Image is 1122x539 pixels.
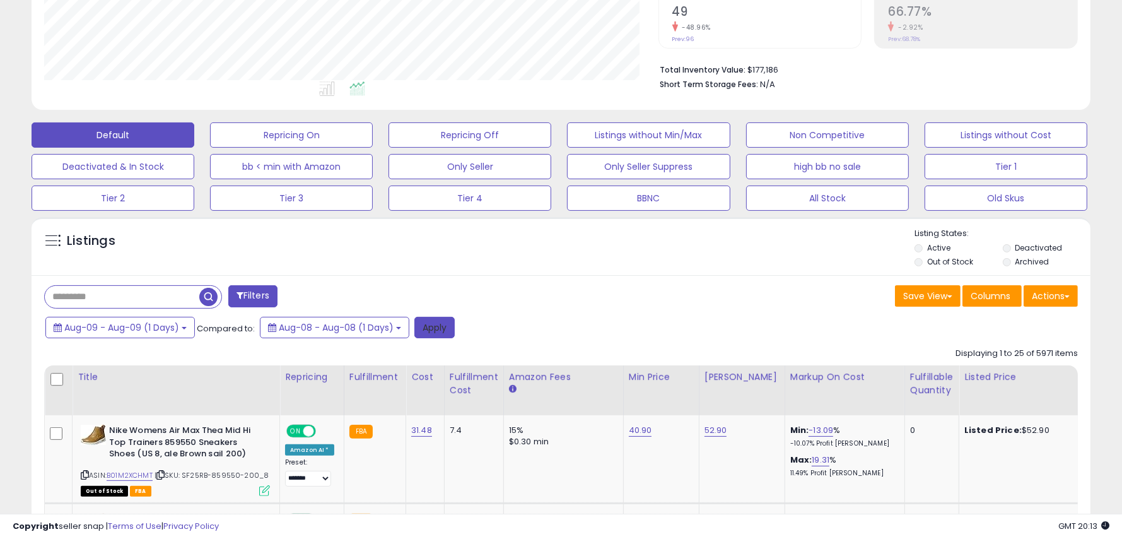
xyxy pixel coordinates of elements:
div: Displaying 1 to 25 of 5971 items [955,348,1078,360]
span: Aug-08 - Aug-08 (1 Days) [279,321,394,334]
button: Only Seller [389,154,551,179]
label: Archived [1015,256,1049,267]
b: Total Inventory Value: [660,64,746,75]
small: Prev: 68.78% [888,35,920,43]
h2: 66.77% [888,4,1077,21]
button: Non Competitive [746,122,909,148]
a: 31.48 [411,424,432,437]
div: 7.4 [450,425,494,436]
div: % [790,454,895,478]
span: N/A [761,78,776,90]
a: 19.31 [812,454,829,466]
small: Prev: 96 [672,35,694,43]
b: Nike Womens Air Max Thea Mid Hi Top Trainers 859550 Sneakers Shoes (US 8, ale Brown sail 200) [109,425,262,463]
button: Deactivated & In Stock [32,154,194,179]
button: Filters [228,285,278,307]
a: Privacy Policy [163,520,219,532]
button: Save View [895,285,961,307]
b: Listed Price: [964,424,1022,436]
div: $52.90 [964,425,1069,436]
div: $0.30 min [509,436,614,447]
span: 2025-08-11 20:13 GMT [1058,520,1109,532]
img: 41oMLuK-hIL._SL40_.jpg [81,425,106,445]
div: Cost [411,370,439,384]
button: Apply [414,317,455,338]
div: 15% [509,425,614,436]
div: % [790,425,895,448]
button: bb < min with Amazon [210,154,373,179]
p: 11.49% Profit [PERSON_NAME] [790,469,895,478]
button: Default [32,122,194,148]
button: Only Seller Suppress [567,154,730,179]
div: ASIN: [81,425,270,495]
button: Aug-09 - Aug-09 (1 Days) [45,317,195,338]
button: Actions [1024,285,1078,307]
li: $177,186 [660,61,1068,76]
button: Listings without Min/Max [567,122,730,148]
button: BBNC [567,186,730,211]
span: Aug-09 - Aug-09 (1 Days) [64,321,179,334]
div: Preset: [285,458,334,487]
small: -2.92% [894,23,923,32]
button: Columns [962,285,1022,307]
div: Title [78,370,274,384]
button: Tier 2 [32,186,194,211]
div: Repricing [285,370,339,384]
label: Active [927,242,950,253]
div: Amazon AI * [285,444,334,456]
h2: 49 [672,4,862,21]
a: 52.90 [704,424,727,437]
a: Terms of Use [108,520,161,532]
small: -48.96% [678,23,711,32]
button: Aug-08 - Aug-08 (1 Days) [260,317,409,338]
a: 40.90 [629,424,652,437]
button: Tier 4 [389,186,551,211]
span: Columns [971,290,1010,302]
small: FBA [349,425,373,439]
label: Out of Stock [927,256,973,267]
span: ON [288,426,303,437]
button: Tier 1 [925,154,1087,179]
b: Max: [790,454,812,466]
div: Markup on Cost [790,370,899,384]
div: Fulfillment Cost [450,370,498,397]
b: Short Term Storage Fees: [660,79,759,90]
button: Old Skus [925,186,1087,211]
button: Repricing Off [389,122,551,148]
span: | SKU: SF25RB-859550-200_8 [155,470,269,480]
button: All Stock [746,186,909,211]
div: seller snap | | [13,521,219,533]
label: Deactivated [1015,242,1062,253]
th: The percentage added to the cost of goods (COGS) that forms the calculator for Min & Max prices. [785,365,904,415]
div: Listed Price [964,370,1073,384]
span: OFF [314,426,334,437]
a: -13.09 [809,424,833,437]
strong: Copyright [13,520,59,532]
button: high bb no sale [746,154,909,179]
span: FBA [130,486,151,497]
small: Amazon Fees. [509,384,517,395]
div: Fulfillable Quantity [910,370,954,397]
div: Min Price [629,370,694,384]
button: Tier 3 [210,186,373,211]
button: Listings without Cost [925,122,1087,148]
div: Fulfillment [349,370,400,384]
p: -10.07% Profit [PERSON_NAME] [790,439,895,448]
div: Amazon Fees [509,370,618,384]
h5: Listings [67,232,115,250]
span: All listings that are currently out of stock and unavailable for purchase on Amazon [81,486,128,497]
p: Listing States: [915,228,1090,240]
a: B01M2XCHMT [107,470,153,481]
div: 0 [910,425,949,436]
div: [PERSON_NAME] [704,370,780,384]
b: Min: [790,424,809,436]
span: Compared to: [197,323,255,335]
button: Repricing On [210,122,373,148]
